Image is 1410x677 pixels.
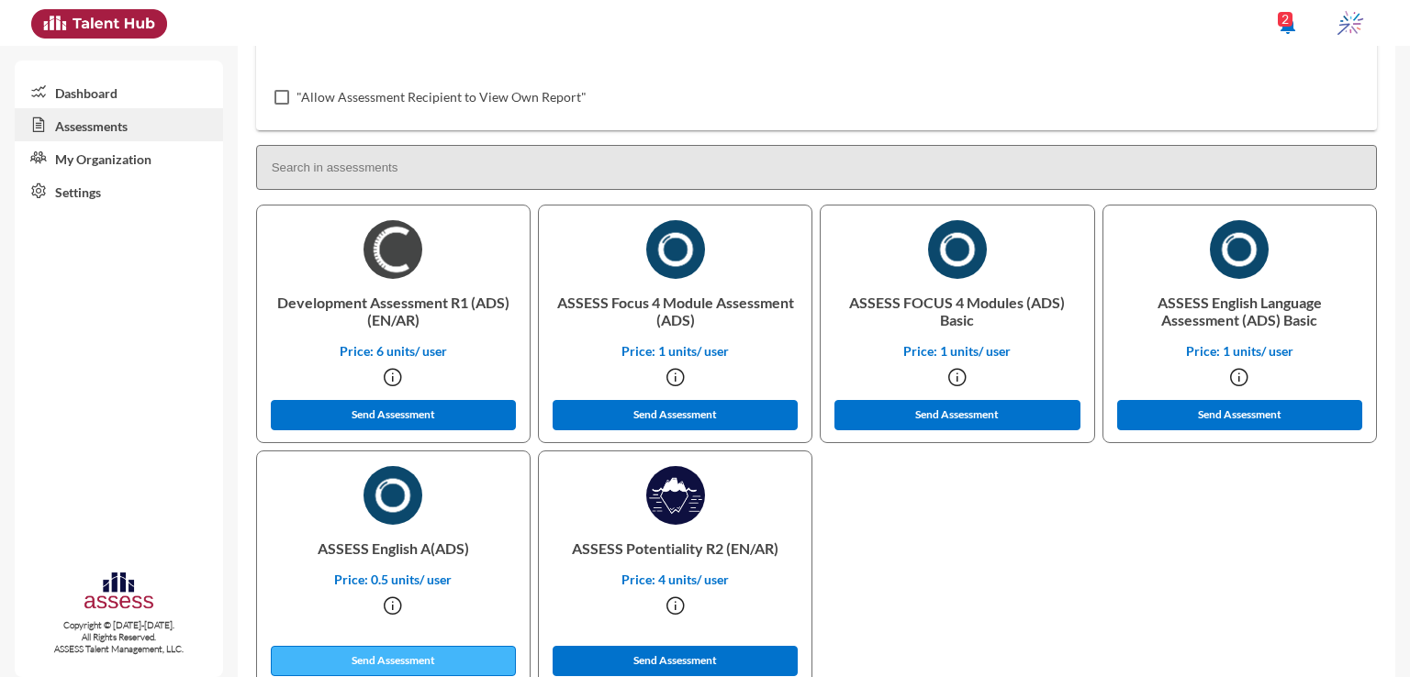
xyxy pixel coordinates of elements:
[1278,12,1292,27] div: 2
[834,400,1080,430] button: Send Assessment
[272,343,515,359] p: Price: 6 units/ user
[272,525,515,572] p: ASSESS English A(ADS)
[297,86,587,108] span: "Allow Assessment Recipient to View Own Report"
[1118,343,1361,359] p: Price: 1 units/ user
[272,572,515,587] p: Price: 0.5 units/ user
[271,400,517,430] button: Send Assessment
[553,400,799,430] button: Send Assessment
[554,572,797,587] p: Price: 4 units/ user
[15,75,223,108] a: Dashboard
[1118,279,1361,343] p: ASSESS English Language Assessment (ADS) Basic
[256,145,1377,190] input: Search in assessments
[554,279,797,343] p: ASSESS Focus 4 Module Assessment (ADS)
[554,525,797,572] p: ASSESS Potentiality R2 (EN/AR)
[15,141,223,174] a: My Organization
[1117,400,1363,430] button: Send Assessment
[272,279,515,343] p: Development Assessment R1 (ADS) (EN/AR)
[271,646,517,676] button: Send Assessment
[15,619,223,655] p: Copyright © [DATE]-[DATE]. All Rights Reserved. ASSESS Talent Management, LLC.
[15,108,223,141] a: Assessments
[835,279,1079,343] p: ASSESS FOCUS 4 Modules (ADS) Basic
[1277,14,1299,36] mat-icon: notifications
[554,343,797,359] p: Price: 1 units/ user
[83,570,155,615] img: assesscompany-logo.png
[553,646,799,676] button: Send Assessment
[835,343,1079,359] p: Price: 1 units/ user
[15,174,223,207] a: Settings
